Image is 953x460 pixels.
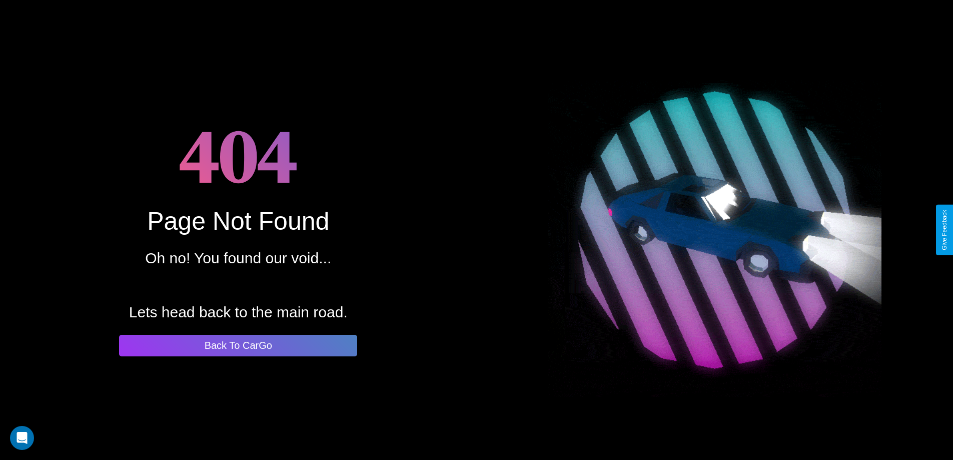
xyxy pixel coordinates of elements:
div: Page Not Found [147,207,329,236]
div: Give Feedback [941,210,948,250]
img: spinning car [548,63,881,397]
h1: 404 [179,104,298,207]
div: Open Intercom Messenger [10,426,34,450]
button: Back To CarGo [119,335,357,356]
p: Oh no! You found our void... Lets head back to the main road. [129,245,348,326]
